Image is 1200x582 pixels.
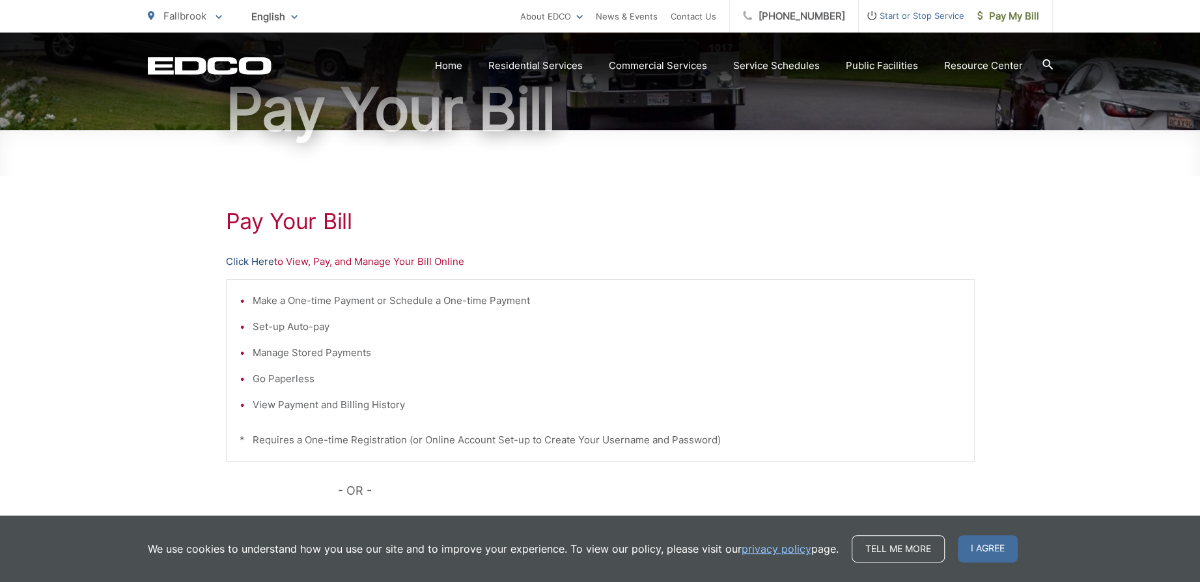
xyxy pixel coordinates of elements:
li: Go Paperless [253,371,961,387]
a: Home [435,58,462,74]
li: Set-up Auto-pay [253,319,961,335]
span: I agree [958,535,1018,562]
span: Pay My Bill [977,8,1039,24]
a: Tell me more [852,535,945,562]
a: Residential Services [488,58,583,74]
li: Manage Stored Payments [253,345,961,361]
a: About EDCO [520,8,583,24]
a: Public Facilities [846,58,918,74]
li: View Payment and Billing History [253,397,961,413]
p: to Make a One-time Payment Only Online [226,514,975,529]
a: EDCD logo. Return to the homepage. [148,57,272,75]
a: Click Here [226,514,274,529]
h1: Pay Your Bill [226,208,975,234]
a: Contact Us [671,8,716,24]
a: Commercial Services [609,58,707,74]
a: privacy policy [742,541,811,557]
p: * Requires a One-time Registration (or Online Account Set-up to Create Your Username and Password) [240,432,961,448]
a: Click Here [226,254,274,270]
p: to View, Pay, and Manage Your Bill Online [226,254,975,270]
p: We use cookies to understand how you use our site and to improve your experience. To view our pol... [148,541,839,557]
a: Resource Center [944,58,1023,74]
a: Service Schedules [733,58,820,74]
span: Fallbrook [163,10,206,22]
a: News & Events [596,8,658,24]
li: Make a One-time Payment or Schedule a One-time Payment [253,293,961,309]
span: English [242,5,307,28]
p: - OR - [338,481,975,501]
h1: Pay Your Bill [148,77,1053,142]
